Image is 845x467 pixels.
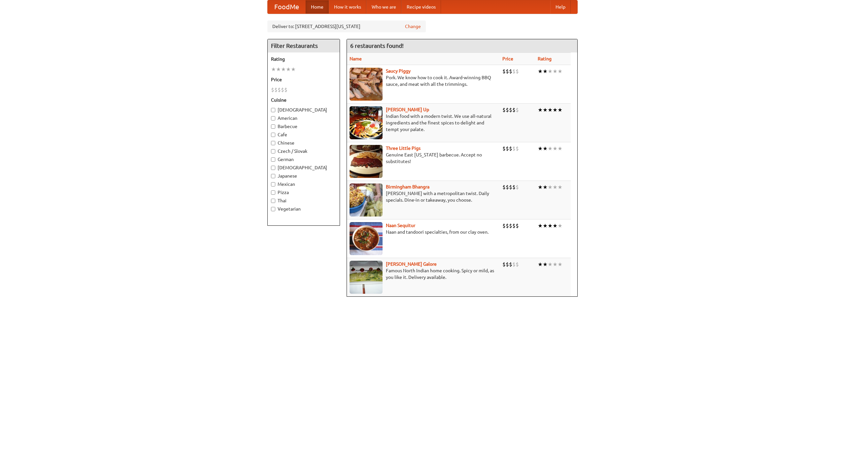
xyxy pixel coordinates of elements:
[543,183,548,191] li: ★
[558,222,562,229] li: ★
[543,222,548,229] li: ★
[506,183,509,191] li: $
[506,222,509,229] li: $
[284,86,287,93] li: $
[386,107,429,112] b: [PERSON_NAME] Up
[548,68,553,75] li: ★
[281,66,286,73] li: ★
[538,222,543,229] li: ★
[516,145,519,152] li: $
[553,261,558,268] li: ★
[553,145,558,152] li: ★
[558,106,562,114] li: ★
[271,124,275,129] input: Barbecue
[538,183,543,191] li: ★
[502,56,513,61] a: Price
[386,146,421,151] a: Three Little Pigs
[543,261,548,268] li: ★
[350,56,362,61] a: Name
[350,74,497,87] p: Pork. We know how to cook it. Award-winning BBQ sauce, and meat with all the trimmings.
[267,20,426,32] div: Deliver to: [STREET_ADDRESS][US_STATE]
[548,261,553,268] li: ★
[553,183,558,191] li: ★
[271,116,275,120] input: American
[512,145,516,152] li: $
[543,106,548,114] li: ★
[306,0,329,14] a: Home
[516,68,519,75] li: $
[516,261,519,268] li: $
[386,223,415,228] a: Naan Sequitur
[350,106,383,139] img: curryup.jpg
[350,151,497,165] p: Genuine East [US_STATE] barbecue. Accept no substitutes!
[291,66,296,73] li: ★
[558,183,562,191] li: ★
[506,68,509,75] li: $
[502,106,506,114] li: $
[548,145,553,152] li: ★
[538,145,543,152] li: ★
[516,106,519,114] li: $
[401,0,441,14] a: Recipe videos
[502,183,506,191] li: $
[386,184,429,189] a: Birmingham Bhangra
[281,86,284,93] li: $
[512,68,516,75] li: $
[271,115,336,121] label: American
[329,0,366,14] a: How it works
[271,131,336,138] label: Cafe
[548,183,553,191] li: ★
[553,106,558,114] li: ★
[271,148,336,154] label: Czech / Slovak
[271,97,336,103] h5: Cuisine
[350,222,383,255] img: naansequitur.jpg
[512,261,516,268] li: $
[271,164,336,171] label: [DEMOGRAPHIC_DATA]
[502,145,506,152] li: $
[509,145,512,152] li: $
[286,66,291,73] li: ★
[271,197,336,204] label: Thai
[553,222,558,229] li: ★
[366,0,401,14] a: Who we are
[386,261,437,267] a: [PERSON_NAME] Galore
[512,183,516,191] li: $
[271,156,336,163] label: German
[271,140,336,146] label: Chinese
[271,141,275,145] input: Chinese
[278,86,281,93] li: $
[506,145,509,152] li: $
[386,68,411,74] a: Saucy Piggy
[350,183,383,217] img: bhangra.jpg
[512,106,516,114] li: $
[405,23,421,30] a: Change
[271,190,275,195] input: Pizza
[271,56,336,62] h5: Rating
[271,189,336,196] label: Pizza
[509,183,512,191] li: $
[271,157,275,162] input: German
[502,261,506,268] li: $
[502,68,506,75] li: $
[271,207,275,211] input: Vegetarian
[516,183,519,191] li: $
[350,113,497,133] p: Indian food with a modern twist. We use all-natural ingredients and the finest spices to delight ...
[268,39,340,52] h4: Filter Restaurants
[276,66,281,73] li: ★
[271,181,336,187] label: Mexican
[509,222,512,229] li: $
[512,222,516,229] li: $
[271,76,336,83] h5: Price
[538,106,543,114] li: ★
[350,68,383,101] img: saucy.jpg
[506,261,509,268] li: $
[509,261,512,268] li: $
[538,261,543,268] li: ★
[350,267,497,281] p: Famous North Indian home cooking. Spicy or mild, as you like it. Delivery available.
[271,108,275,112] input: [DEMOGRAPHIC_DATA]
[271,107,336,113] label: [DEMOGRAPHIC_DATA]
